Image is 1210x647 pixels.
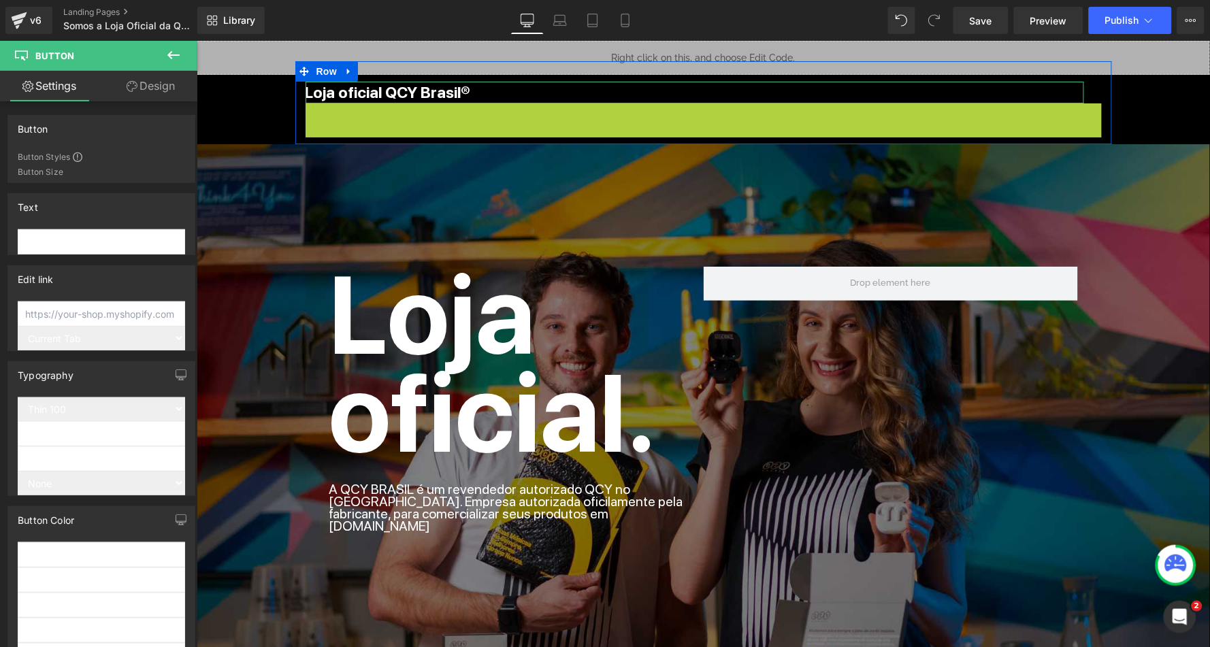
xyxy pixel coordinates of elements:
span: 2 [1192,601,1203,612]
span: Somos a Loja Oficial da QCY no [GEOGRAPHIC_DATA] | Confira o Documento [63,20,194,31]
a: Expand / Collapse [144,20,161,41]
strong: Loja oficial. [133,210,461,437]
a: Desktop [511,7,544,34]
span: Button [35,50,74,61]
div: Edit link [18,266,54,285]
a: v6 [5,7,52,34]
a: Mobile [609,7,642,34]
span: Preview [1030,14,1067,28]
button: Redo [921,7,948,34]
span: Publish [1105,15,1139,26]
a: Design [101,71,200,101]
a: Tablet [576,7,609,34]
a: Landing Pages [63,7,220,18]
span: Save [970,14,992,28]
div: Text [18,194,38,213]
div: Button [18,116,48,135]
span: Library [223,14,255,27]
div: Button Styles [18,151,185,162]
strong: Loja oficial QCY Brasil® [109,42,274,61]
div: v6 [27,12,44,29]
span: Row [116,20,144,41]
div: Button Color [18,507,74,526]
div: Typography [18,362,73,381]
div: Button Size [18,167,185,177]
button: More [1177,7,1205,34]
span: A QCY BRASIL é um revendedor autorizado QCY no [GEOGRAPHIC_DATA]. Empresa autorizada oficilamente... [133,440,487,493]
input: https://your-shop.myshopify.com [18,301,185,327]
iframe: Intercom live chat [1164,601,1196,633]
a: Preview [1014,7,1083,34]
a: Laptop [544,7,576,34]
button: Undo [888,7,915,34]
a: New Library [197,7,265,34]
button: Publish [1089,7,1172,34]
